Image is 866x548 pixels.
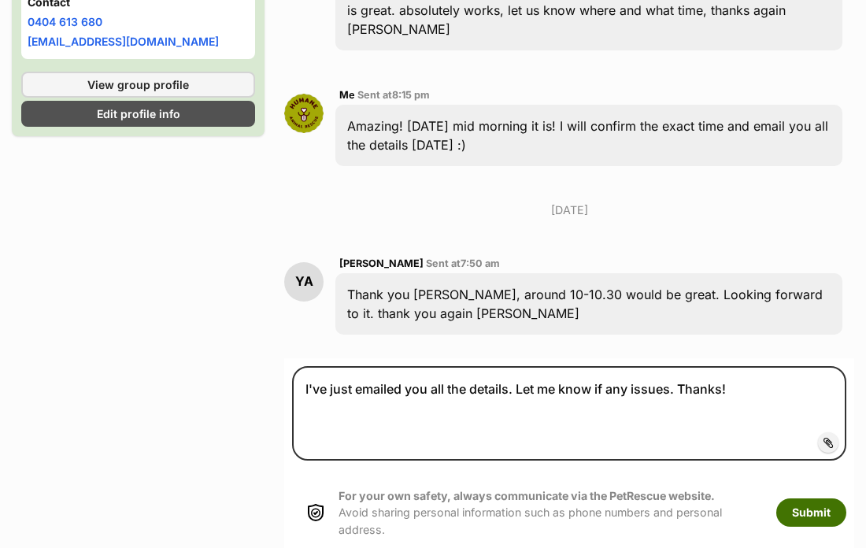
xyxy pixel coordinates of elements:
p: [DATE] [284,202,854,218]
img: Isabels profile pic [284,94,324,133]
div: YA [284,262,324,302]
a: 0404 613 680 [28,15,102,28]
span: View group profile [87,76,189,93]
button: Submit [776,498,846,527]
div: Amazing! [DATE] mid morning it is! I will confirm the exact time and email you all the details [D... [335,105,842,166]
span: Sent at [357,89,430,101]
span: Edit profile info [97,106,180,122]
a: View group profile [21,72,255,98]
p: Avoid sharing personal information such as phone numbers and personal address. [339,487,761,538]
div: Thank you [PERSON_NAME], around 10-10.30 would be great. Looking forward to it. thank you again [... [335,273,842,335]
strong: For your own safety, always communicate via the PetRescue website. [339,489,715,502]
span: 8:15 pm [392,89,430,101]
a: [EMAIL_ADDRESS][DOMAIN_NAME] [28,35,219,48]
span: Me [339,89,355,101]
span: [PERSON_NAME] [339,257,424,269]
span: 7:50 am [461,257,500,269]
a: Edit profile info [21,101,255,127]
span: Sent at [426,257,500,269]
